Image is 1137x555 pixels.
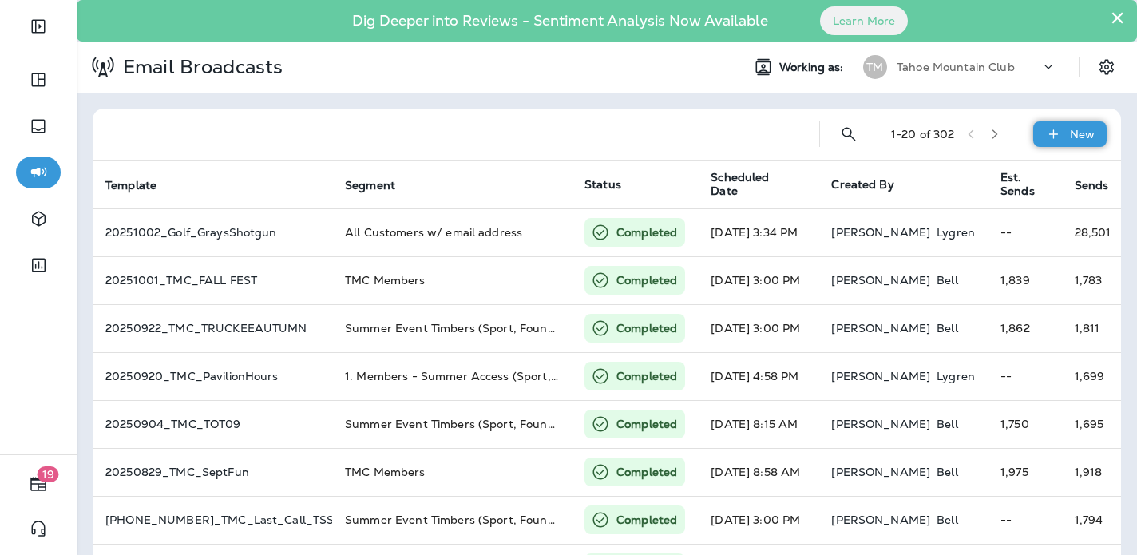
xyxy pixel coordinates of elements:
[698,208,818,256] td: [DATE] 3:34 PM
[616,512,677,528] p: Completed
[937,418,958,430] p: Bell
[616,464,677,480] p: Completed
[1062,352,1136,400] td: 1,699
[698,496,818,544] td: [DATE] 3:00 PM
[988,304,1062,352] td: 1,862
[698,304,818,352] td: [DATE] 3:00 PM
[616,272,677,288] p: Completed
[779,61,847,74] span: Working as:
[1075,178,1130,192] span: Sends
[988,208,1062,256] td: --
[105,179,156,192] span: Template
[937,370,975,383] p: Lygren
[616,320,677,336] p: Completed
[345,273,426,287] span: TMC Members
[831,177,893,192] span: Created By
[1110,5,1125,30] button: Close
[698,352,818,400] td: [DATE] 4:58 PM
[616,224,677,240] p: Completed
[1062,256,1136,304] td: 1,783
[345,417,918,431] span: Summer Event Timbers (Sport, Founder, Summer, Four Seasons, Pavilion, Fractional, Gray's)
[1062,496,1136,544] td: 1,794
[345,179,395,192] span: Segment
[988,352,1062,400] td: --
[820,6,908,35] button: Learn More
[105,274,319,287] p: 20251001_TMC_FALL FEST
[105,466,319,478] p: 20250829_TMC_SeptFun
[1000,171,1056,198] span: Est. Sends
[105,513,319,526] p: 20250822_TMC_Last_Call_TSS
[988,496,1062,544] td: --
[105,370,319,383] p: 20250920_TMC_PavilionHours
[105,322,319,335] p: 20250922_TMC_TRUCKEEAUTUMN
[616,416,677,432] p: Completed
[833,118,865,150] button: Search Email Broadcasts
[937,226,975,239] p: Lygren
[937,466,958,478] p: Bell
[38,466,59,482] span: 19
[891,128,955,141] div: 1 - 20 of 302
[937,274,958,287] p: Bell
[345,178,416,192] span: Segment
[711,171,812,198] span: Scheduled Date
[345,321,918,335] span: Summer Event Timbers (Sport, Founder, Summer, Four Seasons, Pavilion, Fractional, Gray's)
[345,369,937,383] span: 1. Members - Summer Access (Sport, Vacation Fractional, 4 Season, Pavilion, Summer, Founder, Corp...
[345,465,426,479] span: TMC Members
[306,18,814,23] p: Dig Deeper into Reviews - Sentiment Analysis Now Available
[345,513,918,527] span: Summer Event Timbers (Sport, Founder, Summer, Four Seasons, Pavilion, Fractional, Gray's)
[1075,179,1109,192] span: Sends
[831,466,930,478] p: [PERSON_NAME]
[105,418,319,430] p: 20250904_TMC_TOT09
[616,368,677,384] p: Completed
[831,370,930,383] p: [PERSON_NAME]
[988,400,1062,448] td: 1,750
[988,256,1062,304] td: 1,839
[1062,208,1136,256] td: 28,501
[105,178,177,192] span: Template
[937,513,958,526] p: Bell
[937,322,958,335] p: Bell
[1062,400,1136,448] td: 1,695
[345,225,522,240] span: All Customers w/ email address
[1070,128,1095,141] p: New
[897,61,1015,73] p: Tahoe Mountain Club
[698,448,818,496] td: [DATE] 8:58 AM
[1000,171,1035,198] span: Est. Sends
[16,468,61,500] button: 19
[831,226,930,239] p: [PERSON_NAME]
[1062,304,1136,352] td: 1,811
[16,10,61,42] button: Expand Sidebar
[831,322,930,335] p: [PERSON_NAME]
[105,226,319,239] p: 20251002_Golf_GraysShotgun
[698,256,818,304] td: [DATE] 3:00 PM
[711,171,791,198] span: Scheduled Date
[863,55,887,79] div: TM
[1092,53,1121,81] button: Settings
[831,513,930,526] p: [PERSON_NAME]
[698,400,818,448] td: [DATE] 8:15 AM
[831,418,930,430] p: [PERSON_NAME]
[117,55,283,79] p: Email Broadcasts
[831,274,930,287] p: [PERSON_NAME]
[584,177,621,192] span: Status
[1062,448,1136,496] td: 1,918
[988,448,1062,496] td: 1,975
